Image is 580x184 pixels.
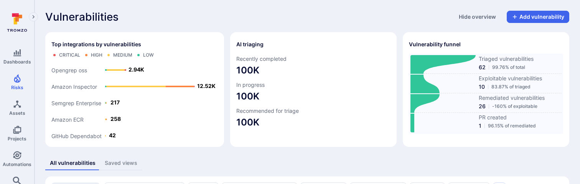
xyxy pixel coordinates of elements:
[492,64,525,70] span: 99.76% of total
[129,66,144,73] text: 2.94K
[51,67,87,73] text: Opengrep oss
[479,114,562,121] span: PR created
[479,83,485,91] span: 10
[110,116,121,122] text: 258
[45,156,569,170] div: assets tabs
[488,123,536,129] span: 96.15% of remediated
[51,41,141,48] span: Top integrations by vulnerabilities
[11,85,23,90] span: Risks
[507,11,569,23] button: Add vulnerability
[3,161,31,167] span: Automations
[236,55,391,63] span: Recently completed
[51,116,84,122] text: Amazon ECR
[8,136,26,142] span: Projects
[143,52,154,58] div: Low
[197,83,216,89] text: 12.52K
[491,84,531,90] span: 83.87% of triaged
[492,103,537,109] span: -160% of exploitable
[51,61,218,141] svg: Top integrations by vulnerabilities bar
[479,94,562,102] span: Remediated vulnerabilities
[454,11,501,23] button: Hide overview
[45,11,119,23] span: Vulnerabilities
[31,14,36,20] i: Expand navigation menu
[409,41,461,48] h2: Vulnerability funnel
[51,83,97,90] text: Amazon Inspector
[236,81,391,89] span: In progress
[9,110,25,116] span: Assets
[236,64,391,77] span: 100K
[479,75,562,82] span: Exploitable vulnerabilities
[3,59,31,65] span: Dashboards
[236,90,391,103] span: 100K
[479,55,562,63] span: Triaged vulnerabilities
[236,107,391,115] span: Recommended for triage
[59,52,80,58] div: Critical
[479,64,486,71] span: 62
[51,132,102,139] text: GitHub Dependabot
[109,132,116,138] text: 42
[113,52,132,58] div: Medium
[45,32,224,147] div: Top integrations by vulnerabilities
[105,159,137,167] div: Saved views
[236,41,264,48] h2: AI triaging
[50,159,96,167] div: All vulnerabilities
[479,122,481,130] span: 1
[110,99,120,106] text: 217
[91,52,102,58] div: High
[236,116,391,129] span: 100K
[29,12,38,21] button: Expand navigation menu
[51,99,101,106] text: Semgrep Enterprise
[479,103,486,110] span: 26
